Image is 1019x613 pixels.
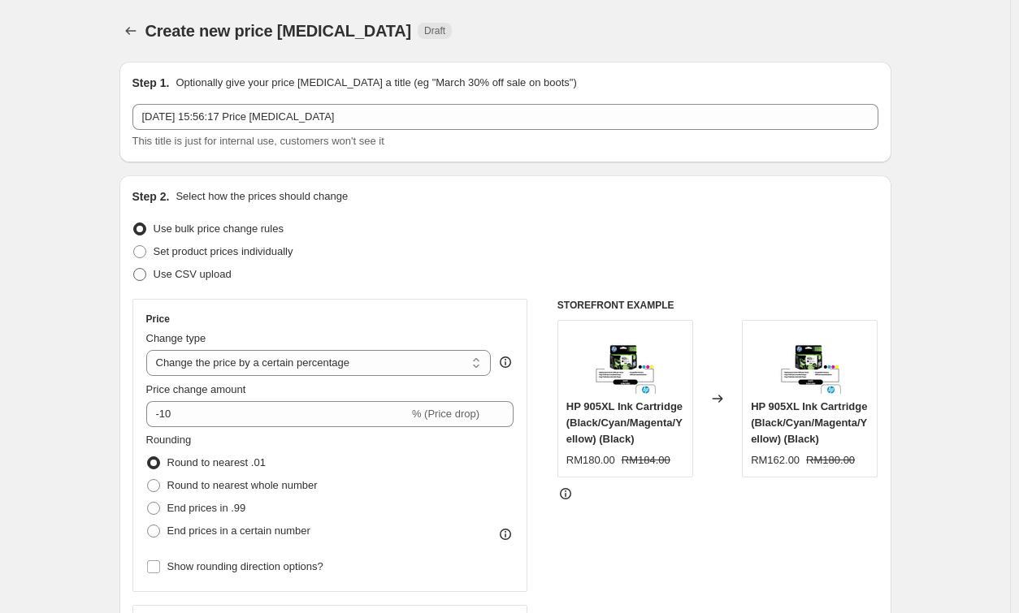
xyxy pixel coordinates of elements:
button: Price change jobs [119,19,142,42]
span: Price change amount [146,383,246,395]
span: Set product prices individually [154,245,293,257]
h2: Step 1. [132,75,170,91]
input: 30% off holiday sale [132,104,878,130]
span: RM180.00 [806,454,855,466]
span: Create new price [MEDICAL_DATA] [145,22,412,40]
span: Draft [424,24,445,37]
img: 9055_80x.jpg [592,329,657,394]
h2: Step 2. [132,188,170,205]
h6: STOREFRONT EXAMPLE [557,299,878,312]
span: HP 905XL Ink Cartridge (Black/Cyan/Magenta/Yellow) (Black) [751,400,867,445]
span: RM162.00 [751,454,800,466]
span: Show rounding direction options? [167,560,323,572]
span: RM180.00 [566,454,615,466]
span: Change type [146,332,206,344]
img: 9055_80x.jpg [778,329,843,394]
span: RM184.00 [622,454,670,466]
span: Rounding [146,434,192,446]
span: This title is just for internal use, customers won't see it [132,135,384,147]
span: Use CSV upload [154,268,232,280]
span: Round to nearest whole number [167,479,318,491]
span: End prices in a certain number [167,525,310,537]
span: HP 905XL Ink Cartridge (Black/Cyan/Magenta/Yellow) (Black) [566,400,683,445]
span: % (Price drop) [412,408,479,420]
p: Select how the prices should change [176,188,348,205]
input: -15 [146,401,409,427]
p: Optionally give your price [MEDICAL_DATA] a title (eg "March 30% off sale on boots") [176,75,576,91]
div: help [497,354,514,370]
h3: Price [146,313,170,326]
span: End prices in .99 [167,502,246,514]
span: Use bulk price change rules [154,222,284,235]
span: Round to nearest .01 [167,456,266,468]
